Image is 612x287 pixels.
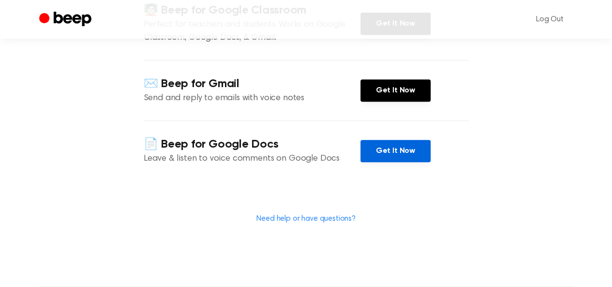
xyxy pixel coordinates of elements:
[144,152,360,166] p: Leave & listen to voice comments on Google Docs
[39,10,94,29] a: Beep
[256,215,356,223] a: Need help or have questions?
[144,92,360,105] p: Send and reply to emails with voice notes
[360,140,431,162] a: Get It Now
[144,76,360,92] h4: ✉️ Beep for Gmail
[360,79,431,102] a: Get It Now
[144,136,360,152] h4: 📄 Beep for Google Docs
[526,8,573,31] a: Log Out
